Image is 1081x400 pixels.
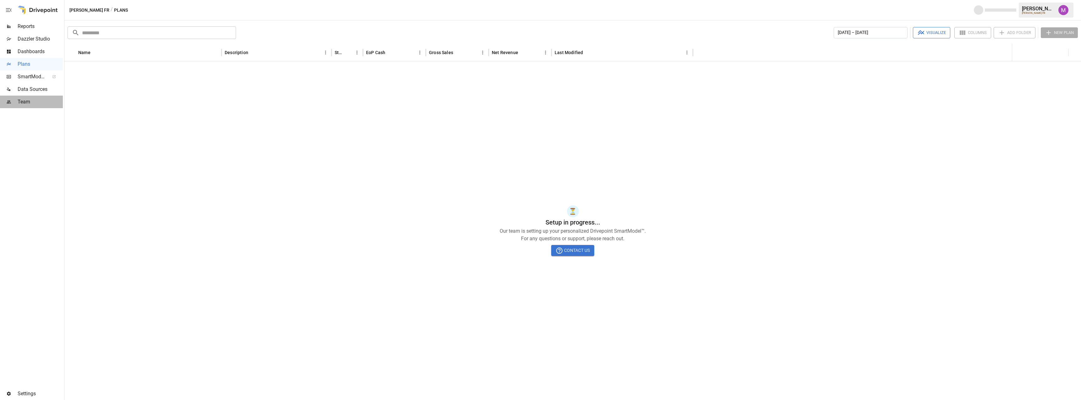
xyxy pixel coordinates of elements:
button: Last Modified column menu [683,48,691,57]
div: / [111,6,113,14]
div: Status [335,50,343,55]
button: Gross Sales column menu [478,48,487,57]
button: Status column menu [353,48,361,57]
p: Our team is setting up your personalized Drivepoint SmartModel™. [64,227,1081,235]
h6: Setup in progress... [64,217,1081,227]
span: Settings [18,390,63,397]
div: EoP Cash [366,50,385,55]
button: Sort [1072,48,1081,57]
button: Columns [954,27,991,38]
div: Gross Sales [429,50,453,55]
button: Sort [454,48,463,57]
button: Add Folder [994,27,1035,38]
div: Description [225,50,248,55]
button: Net Revenue column menu [541,48,550,57]
button: Sort [249,48,258,57]
span: Plans [18,60,63,68]
span: Data Sources [18,86,63,93]
div: Last Modified [555,50,583,55]
p: For any questions or support, please reach out. [64,235,1081,242]
img: Umer Muhammed [1058,5,1068,15]
div: Name [78,50,91,55]
span: Reports [18,23,63,30]
button: Sort [344,48,353,57]
span: SmartModel [18,73,45,81]
button: Sort [584,48,592,57]
button: Visualize [913,27,950,38]
button: [PERSON_NAME] FR [69,6,109,14]
div: [PERSON_NAME] FR [1022,12,1055,14]
button: New Plan [1041,27,1078,38]
button: Umer Muhammed [1055,1,1072,19]
span: Dazzler Studio [18,35,63,43]
button: Sort [91,48,100,57]
span: Dashboards [18,48,63,55]
span: ™ [45,72,49,80]
button: Description column menu [321,48,330,57]
div: [PERSON_NAME] [1022,6,1055,12]
button: Sort [519,48,528,57]
div: ⏳ [567,205,579,217]
span: Contact Us [564,247,590,254]
button: [DATE] – [DATE] [834,27,908,38]
button: Sort [386,48,395,57]
button: Contact Us [551,245,594,256]
span: Team [18,98,63,106]
button: EoP Cash column menu [415,48,424,57]
div: Net Revenue [492,50,518,55]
